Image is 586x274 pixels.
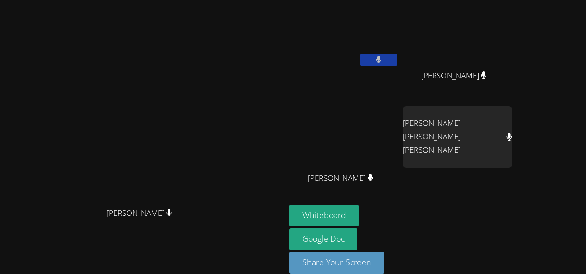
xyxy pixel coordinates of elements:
[308,172,374,185] span: [PERSON_NAME]
[421,69,487,83] span: [PERSON_NAME]
[403,106,512,168] div: [PERSON_NAME] [PERSON_NAME] [PERSON_NAME]
[106,207,172,220] span: [PERSON_NAME]
[289,205,359,226] button: Whiteboard
[289,252,384,274] button: Share Your Screen
[289,228,357,250] a: Google Doc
